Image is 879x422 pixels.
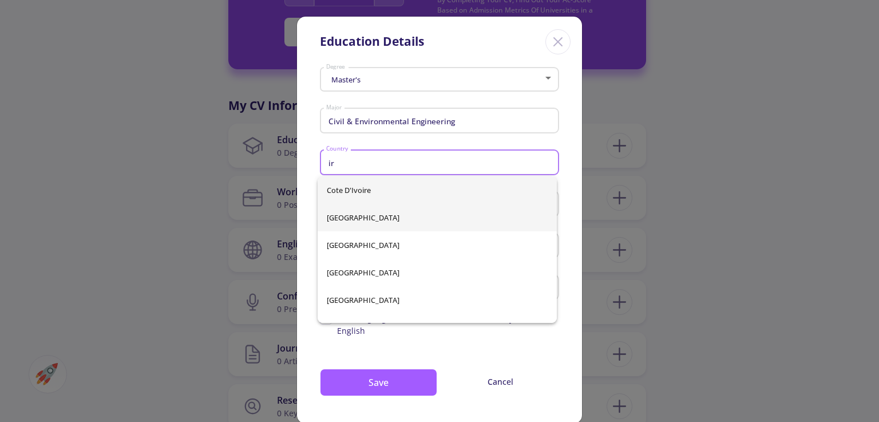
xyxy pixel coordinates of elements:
span: [GEOGRAPHIC_DATA] [327,259,548,286]
span: [GEOGRAPHIC_DATA] [327,204,548,231]
span: Master's [328,74,361,85]
span: [GEOGRAPHIC_DATA] [327,231,548,259]
button: Cancel [442,369,559,395]
span: [GEOGRAPHIC_DATA] [327,314,548,341]
span: Cote d'Ivoire [327,176,548,204]
div: Close [545,29,571,54]
span: [GEOGRAPHIC_DATA] [327,286,548,314]
div: Education Details [320,33,424,51]
button: Save [320,369,437,396]
span: The Language of Instruction at This University Was English [337,313,559,337]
